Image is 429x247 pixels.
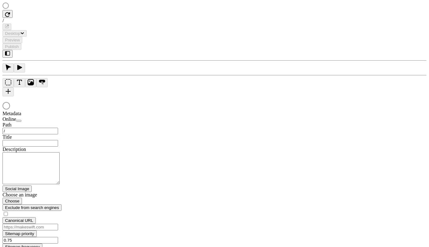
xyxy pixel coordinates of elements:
[5,205,59,210] span: Exclude from search engines
[3,30,27,37] button: Desktop
[3,122,11,127] span: Path
[3,217,36,224] button: Canonical URL
[3,18,426,24] div: /
[3,198,22,204] button: Choose
[25,78,36,87] button: Image
[3,37,22,43] button: Preview
[3,147,26,152] span: Description
[3,185,32,192] button: Social Image
[14,78,25,87] button: Text
[3,204,62,211] button: Exclude from search engines
[3,230,37,237] button: Sitemap priority
[3,111,78,116] div: Metadata
[5,186,29,191] span: Social Image
[36,78,48,87] button: Button
[5,31,20,36] span: Desktop
[5,44,19,49] span: Publish
[5,38,20,42] span: Preview
[3,43,21,50] button: Publish
[5,199,19,203] span: Choose
[3,78,14,87] button: Box
[3,134,12,140] span: Title
[5,218,33,223] span: Canonical URL
[3,192,78,198] div: Choose an image
[3,116,16,122] span: Online
[3,224,58,230] input: https://makeswift.com
[5,231,34,236] span: Sitemap priority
